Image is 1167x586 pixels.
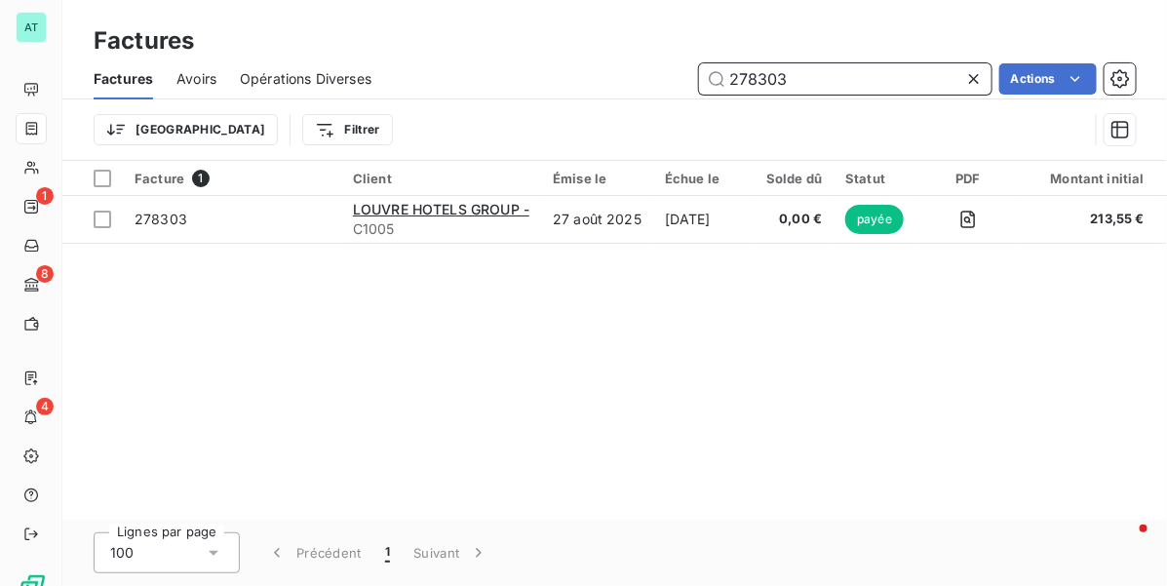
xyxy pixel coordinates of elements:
[135,171,184,186] span: Facture
[192,170,210,187] span: 1
[240,69,371,89] span: Opérations Diverses
[999,63,1097,95] button: Actions
[373,532,402,573] button: 1
[110,543,134,563] span: 100
[1028,210,1145,229] span: 213,55 €
[16,12,47,43] div: AT
[1101,520,1148,566] iframe: Intercom live chat
[845,171,909,186] div: Statut
[94,69,153,89] span: Factures
[135,211,187,227] span: 278303
[353,201,529,217] span: LOUVRE HOTELS GROUP -
[176,69,216,89] span: Avoirs
[541,196,653,243] td: 27 août 2025
[766,171,822,186] div: Solde dû
[36,398,54,415] span: 4
[353,219,529,239] span: C1005
[932,171,1003,186] div: PDF
[699,63,992,95] input: Rechercher
[94,23,194,59] h3: Factures
[36,265,54,283] span: 8
[845,205,904,234] span: payée
[553,171,642,186] div: Émise le
[255,532,373,573] button: Précédent
[1028,171,1145,186] div: Montant initial
[302,114,392,145] button: Filtrer
[653,196,755,243] td: [DATE]
[385,543,390,563] span: 1
[766,210,822,229] span: 0,00 €
[94,114,278,145] button: [GEOGRAPHIC_DATA]
[353,171,529,186] div: Client
[665,171,743,186] div: Échue le
[36,187,54,205] span: 1
[402,532,500,573] button: Suivant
